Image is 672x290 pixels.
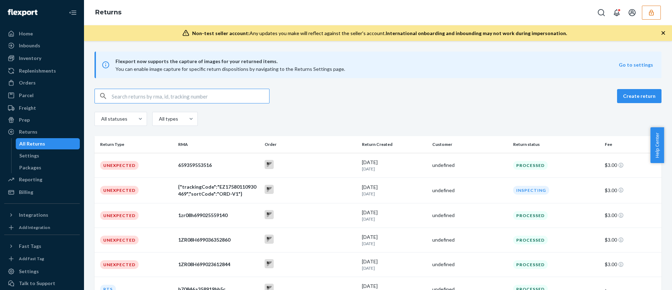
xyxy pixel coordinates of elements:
[4,102,80,114] a: Freight
[4,40,80,51] a: Inbounds
[4,223,80,232] a: Add Integration
[513,211,548,220] div: Processed
[112,89,269,103] input: Search returns by rma, id, tracking number
[4,90,80,101] a: Parcel
[362,265,427,271] p: [DATE]
[650,127,664,163] button: Help Center
[4,255,80,263] a: Add Fast Tag
[19,176,42,183] div: Reporting
[19,67,56,74] div: Replenishments
[610,6,624,20] button: Open notifications
[178,236,259,243] div: 1ZR08H699036352860
[178,212,259,219] div: 1zr08h699025559140
[19,256,44,262] div: Add Fast Tag
[19,224,50,230] div: Add Integration
[19,104,36,112] div: Freight
[602,177,661,203] td: $3.00
[16,138,80,149] a: All Returns
[19,30,33,37] div: Home
[100,260,139,269] div: Unexpected
[66,6,80,20] button: Close Navigation
[602,252,661,277] td: $3.00
[175,136,262,153] th: RMA
[362,191,427,197] p: [DATE]
[4,266,80,277] a: Settings
[16,150,80,161] a: Settings
[432,212,507,219] div: undefined
[101,115,126,122] div: All statuses
[386,30,567,36] span: International onboarding and inbounding may not work during impersonation.
[178,261,259,268] div: 1ZR08H699023612844
[16,162,80,173] a: Packages
[4,28,80,39] a: Home
[19,268,39,275] div: Settings
[19,42,40,49] div: Inbounds
[359,136,429,153] th: Return Created
[602,203,661,228] td: $3.00
[432,187,507,194] div: undefined
[19,116,30,123] div: Prep
[429,136,510,153] th: Customer
[159,115,177,122] div: All types
[19,55,41,62] div: Inventory
[4,77,80,88] a: Orders
[192,30,567,37] div: Any updates you make will reflect against the seller's account.
[19,79,36,86] div: Orders
[602,153,661,177] td: $3.00
[94,136,175,153] th: Return Type
[95,8,121,16] a: Returns
[602,228,661,252] td: $3.00
[4,114,80,126] a: Prep
[513,186,549,195] div: Inspecting
[90,2,127,23] ol: breadcrumbs
[510,136,602,153] th: Return status
[19,211,48,218] div: Integrations
[362,241,427,247] p: [DATE]
[4,53,80,64] a: Inventory
[115,66,345,72] span: You can enable image capture for specific return dispositions by navigating to the Returns Settin...
[362,258,427,271] div: [DATE]
[19,140,45,147] div: All Returns
[19,152,39,159] div: Settings
[362,234,427,247] div: [DATE]
[19,128,37,135] div: Returns
[262,136,359,153] th: Order
[115,57,619,66] span: Flexport now supports the capture of images for your returned items.
[362,184,427,197] div: [DATE]
[594,6,608,20] button: Open Search Box
[178,183,259,197] div: {"trackingCode":"EZ17580110930469","sortCode":"ORD-V1"}
[192,30,250,36] span: Non-test seller account:
[4,187,80,198] a: Billing
[4,65,80,76] a: Replenishments
[602,136,661,153] th: Fee
[4,209,80,221] button: Integrations
[100,236,139,244] div: Unexpected
[362,216,427,222] p: [DATE]
[100,211,139,220] div: Unexpected
[19,164,41,171] div: Packages
[4,174,80,185] a: Reporting
[362,166,427,172] p: [DATE]
[513,236,548,244] div: Processed
[362,159,427,172] div: [DATE]
[432,162,507,169] div: undefined
[432,261,507,268] div: undefined
[19,243,41,250] div: Fast Tags
[432,236,507,243] div: undefined
[4,126,80,137] a: Returns
[617,89,661,103] button: Create return
[19,280,55,287] div: Talk to Support
[8,9,37,16] img: Flexport logo
[513,161,548,170] div: Processed
[100,161,139,170] div: Unexpected
[19,189,33,196] div: Billing
[100,186,139,195] div: Unexpected
[513,260,548,269] div: Processed
[178,162,259,169] div: 659359553516
[19,92,34,99] div: Parcel
[4,241,80,252] button: Fast Tags
[625,6,639,20] button: Open account menu
[362,209,427,222] div: [DATE]
[619,61,653,68] button: Go to settings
